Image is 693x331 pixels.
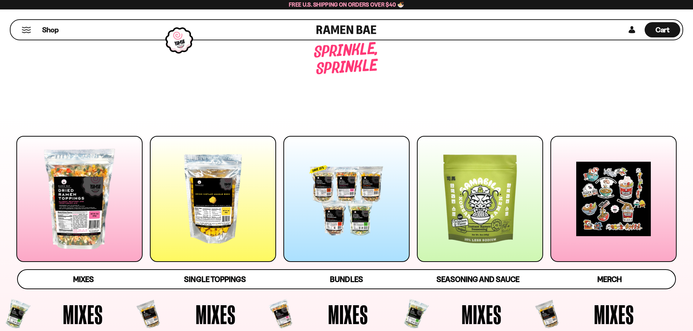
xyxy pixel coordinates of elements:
a: Seasoning and Sauce [412,270,543,288]
span: Shop [42,25,59,35]
a: Shop [42,22,59,37]
span: Bundles [330,275,363,284]
a: Merch [544,270,675,288]
span: Mixes [328,301,368,328]
div: Cart [645,20,680,40]
span: Mixes [73,275,94,284]
a: Single Toppings [149,270,280,288]
span: Mixes [196,301,236,328]
span: Mixes [594,301,634,328]
span: Seasoning and Sauce [437,275,519,284]
span: Single Toppings [184,275,246,284]
span: Mixes [462,301,502,328]
span: Free U.S. Shipping on Orders over $40 🍜 [289,1,404,8]
a: Bundles [281,270,412,288]
a: Mixes [18,270,149,288]
button: Mobile Menu Trigger [21,27,31,33]
span: Merch [597,275,622,284]
span: Cart [656,25,670,34]
span: Mixes [63,301,103,328]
